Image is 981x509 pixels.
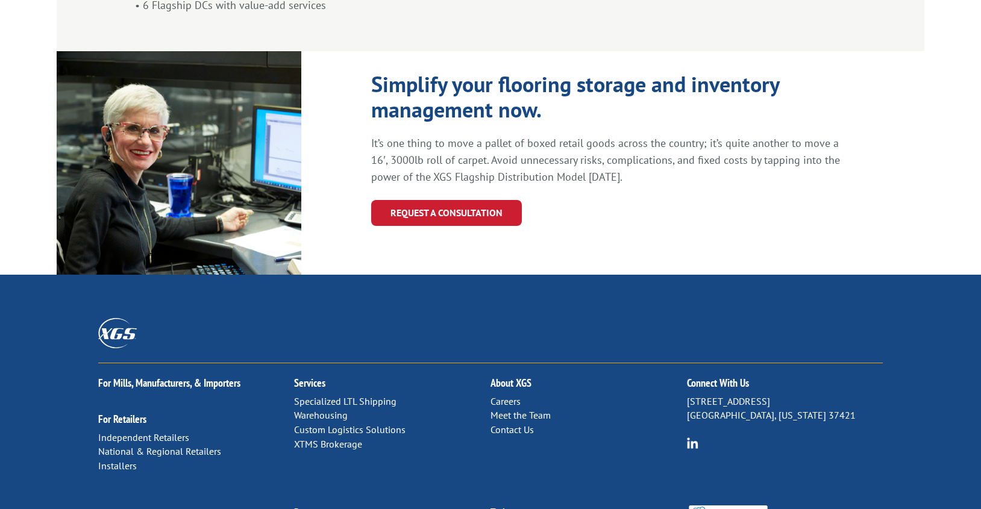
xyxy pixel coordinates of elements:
[98,445,221,457] a: National & Regional Retailers
[490,395,521,407] a: Careers
[294,409,348,421] a: Warehousing
[294,376,325,390] a: Services
[687,395,883,423] p: [STREET_ADDRESS] [GEOGRAPHIC_DATA], [US_STATE] 37421
[294,395,396,407] a: Specialized LTL Shipping
[371,200,522,226] a: REQUEST A CONSULTATION
[98,376,240,390] a: For Mills, Manufacturers, & Importers
[687,437,698,449] img: group-6
[294,423,406,436] a: Custom Logistics Solutions
[490,423,534,436] a: Contact Us
[98,460,137,472] a: Installers
[98,412,146,426] a: For Retailers
[490,376,531,390] a: About XGS
[98,431,189,443] a: Independent Retailers
[687,378,883,395] h2: Connect With Us
[490,409,551,421] a: Meet the Team
[371,72,781,128] h1: Simplify your flooring storage and inventory management now.
[371,135,848,186] p: It’s one thing to move a pallet of boxed retail goods across the country; it’s quite another to m...
[57,51,301,275] img: XGS_Expert_Consultant
[98,318,137,348] img: XGS_Logos_ALL_2024_All_White
[294,438,362,450] a: XTMS Brokerage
